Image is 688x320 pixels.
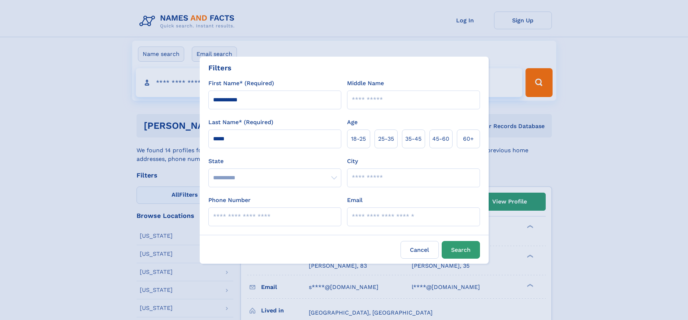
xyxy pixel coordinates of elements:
[405,135,421,143] span: 35‑45
[401,241,439,259] label: Cancel
[208,157,341,166] label: State
[208,79,274,88] label: First Name* (Required)
[432,135,449,143] span: 45‑60
[208,118,273,127] label: Last Name* (Required)
[351,135,366,143] span: 18‑25
[208,196,251,205] label: Phone Number
[378,135,394,143] span: 25‑35
[347,118,358,127] label: Age
[442,241,480,259] button: Search
[208,62,232,73] div: Filters
[347,157,358,166] label: City
[347,196,363,205] label: Email
[347,79,384,88] label: Middle Name
[463,135,474,143] span: 60+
